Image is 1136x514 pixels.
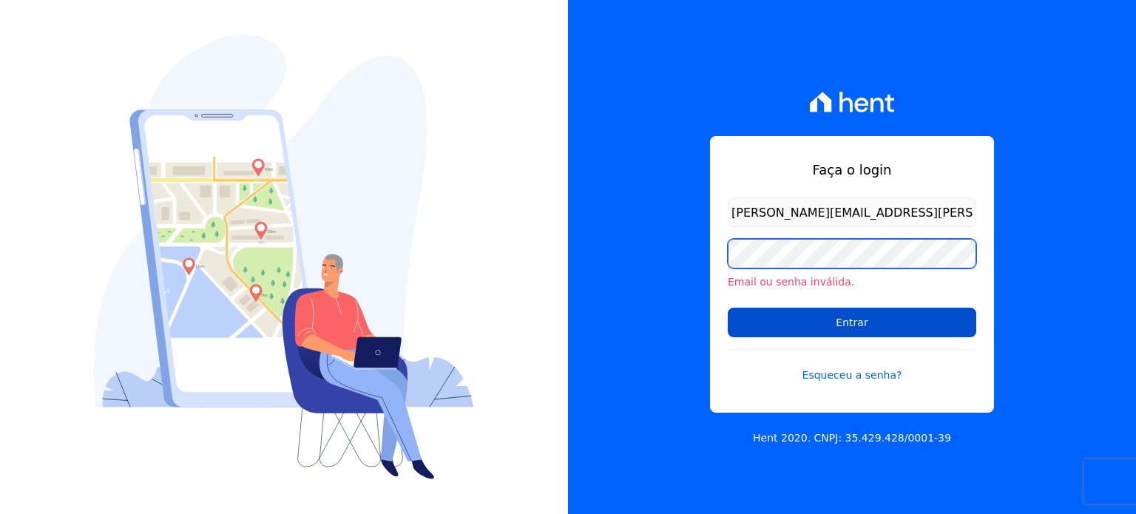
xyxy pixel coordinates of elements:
li: Email ou senha inválida. [728,274,976,290]
img: Login [94,35,474,479]
input: Email [728,197,976,227]
input: Entrar [728,308,976,337]
p: Hent 2020. CNPJ: 35.429.428/0001-39 [753,430,951,446]
a: Esqueceu a senha? [728,349,976,383]
h1: Faça o login [728,160,976,180]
